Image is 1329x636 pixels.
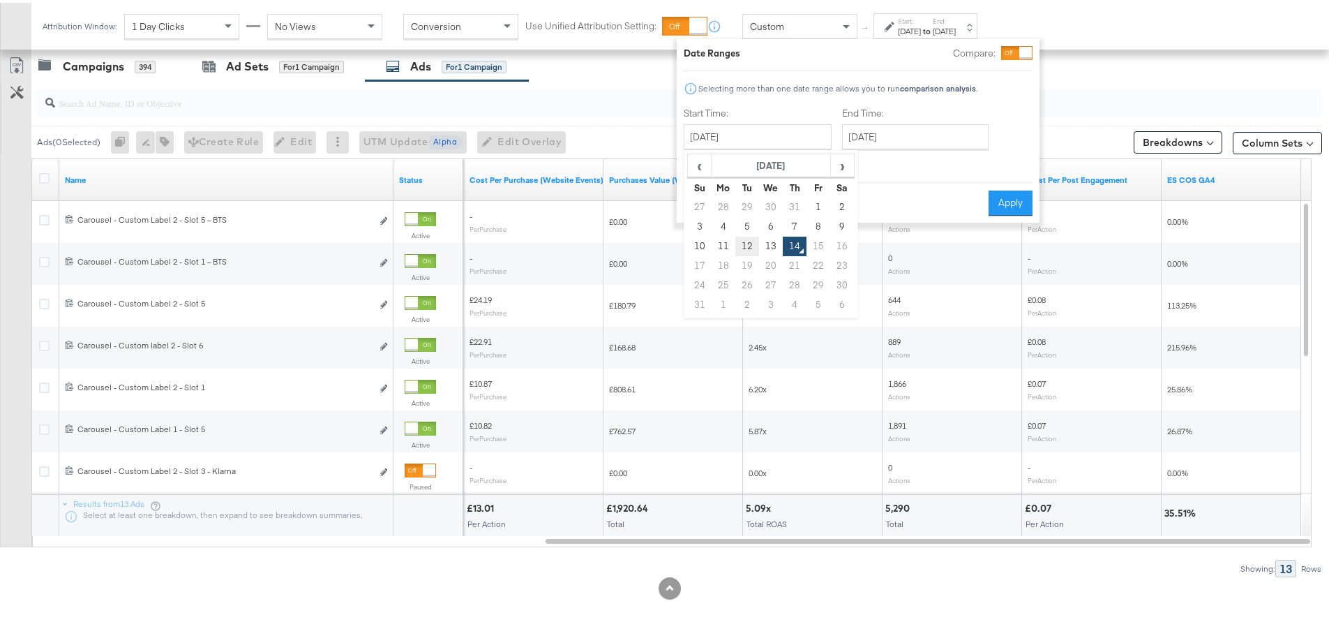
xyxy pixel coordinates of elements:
[888,222,910,230] sub: Actions
[688,214,712,234] td: 3
[470,292,492,302] span: £24.19
[609,172,737,183] a: The total value of the purchase actions tracked by your Custom Audience pixel on your website aft...
[888,376,906,386] span: 1,866
[609,423,636,434] span: £762.57
[759,273,783,293] td: 27
[759,195,783,214] td: 30
[1028,473,1056,482] sub: Per Action
[1167,297,1196,308] span: 113.25%
[1167,339,1196,350] span: 215.96%
[688,273,712,293] td: 24
[842,104,994,117] label: End Time:
[470,264,506,272] sub: Per Purchase
[735,253,759,273] td: 19
[470,473,506,482] sub: Per Purchase
[746,499,775,512] div: 5.09x
[712,175,735,195] th: Mo
[888,473,910,482] sub: Actions
[806,253,830,273] td: 22
[470,222,506,230] sub: Per Purchase
[888,250,892,260] span: 0
[1028,459,1030,470] span: -
[609,465,627,475] span: £0.00
[783,234,806,253] td: 14
[898,23,921,34] div: [DATE]
[885,499,914,512] div: 5,290
[712,151,831,175] th: [DATE]
[712,273,735,293] td: 25
[405,480,436,489] label: Paused
[759,293,783,312] td: 3
[749,381,767,392] span: 6.20x
[898,14,921,23] label: Start:
[888,292,901,302] span: 644
[279,58,344,71] div: for 1 Campaign
[42,19,117,29] div: Attribution Window:
[1028,348,1056,356] sub: Per Action
[888,264,910,272] sub: Actions
[1028,376,1046,386] span: £0.07
[749,339,767,350] span: 2.45x
[684,44,740,57] div: Date Ranges
[1025,499,1056,512] div: £0.07
[467,516,506,526] span: Per Action
[467,499,498,512] div: £13.01
[1167,214,1188,224] span: 0.00%
[1167,256,1188,266] span: 0.00%
[609,256,627,266] span: £0.00
[410,56,431,72] div: Ads
[888,390,910,398] sub: Actions
[1233,129,1322,151] button: Column Sets
[470,172,603,183] a: The average cost for each purchase tracked by your Custom Audience pixel on your website after pe...
[933,23,956,34] div: [DATE]
[77,463,372,474] div: Carousel - Custom Label 2 - Slot 3 - Klarna
[759,234,783,253] td: 13
[888,417,906,428] span: 1,891
[470,250,472,260] span: -
[749,465,767,475] span: 0.00x
[606,499,652,512] div: £1,920.64
[712,253,735,273] td: 18
[1028,222,1056,230] sub: Per Action
[888,348,910,356] sub: Actions
[405,438,436,447] label: Active
[470,390,506,398] sub: Per Purchase
[735,175,759,195] th: Tu
[688,293,712,312] td: 31
[783,273,806,293] td: 28
[442,58,506,71] div: for 1 Campaign
[1028,250,1030,260] span: -
[712,293,735,312] td: 1
[470,417,492,428] span: £10.82
[470,376,492,386] span: £10.87
[900,80,976,91] strong: comparison analysis
[806,175,830,195] th: Fr
[132,17,185,30] span: 1 Day Clicks
[888,306,910,314] sub: Actions
[405,354,436,363] label: Active
[933,14,956,23] label: End:
[399,172,458,183] a: Shows the current state of your Ad.
[806,195,830,214] td: 1
[405,312,436,321] label: Active
[830,214,854,234] td: 9
[1167,381,1192,392] span: 25.86%
[1028,390,1056,398] sub: Per Action
[749,423,767,434] span: 5.87x
[806,234,830,253] td: 15
[1028,334,1046,344] span: £0.08
[783,175,806,195] th: Th
[37,133,100,146] div: Ads ( 0 Selected)
[77,295,372,306] div: Carousel - Custom Label 2 - Slot 5
[470,459,472,470] span: -
[735,214,759,234] td: 5
[830,175,854,195] th: Sa
[525,17,656,30] label: Use Unified Attribution Setting:
[688,195,712,214] td: 27
[832,152,853,173] span: ›
[609,214,627,224] span: £0.00
[470,348,506,356] sub: Per Purchase
[405,270,436,279] label: Active
[735,234,759,253] td: 12
[77,379,372,390] div: Carousel - Custom Label 2 - Slot 1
